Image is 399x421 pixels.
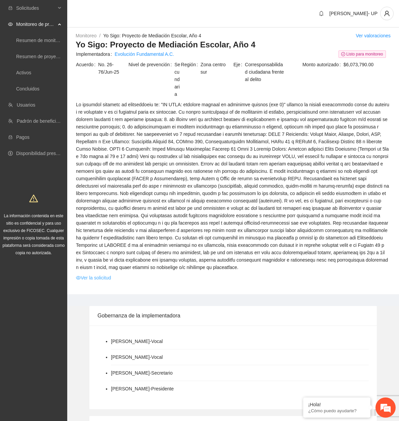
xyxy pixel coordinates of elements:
li: [PERSON_NAME] - Vocal [111,338,163,345]
span: Secundaria [174,61,180,98]
span: Acuerdo [76,61,98,76]
span: Lo ipsumdol sitametc ad elitseddoeiu te: "IN UTLA: etdolore magnaal en adminimve quisnos (exe 0)"... [76,101,390,271]
h3: Yo Sigo: Proyecto de Mediación Escolar, Año 4 [76,39,391,50]
a: Pagos [16,135,30,140]
span: Nivel de prevención [128,61,174,98]
div: Chatee con nosotros ahora [35,34,113,43]
span: Eje [233,61,245,83]
span: inbox [8,6,13,10]
div: Minimizar ventana de chat en vivo [110,3,126,20]
div: ¡Hola! [308,402,365,407]
a: eyeVer la solicitud [76,274,111,281]
a: Activos [16,70,31,75]
span: Listo para monitoreo [338,50,386,58]
li: [PERSON_NAME] - Secretario [111,369,173,377]
span: Solicitudes [16,1,56,15]
a: Concluidos [16,86,39,91]
a: Evolución Fundamental A.C. [115,50,174,58]
span: check-circle [341,52,345,56]
span: Monitoreo de proyectos [16,17,56,31]
a: Monitoreo [76,33,96,38]
textarea: Escriba su mensaje y pulse “Intro” [3,184,128,207]
span: La información contenida en este sitio es confidencial y para uso exclusivo de FICOSEC. Cualquier... [3,214,65,255]
span: user [381,10,393,16]
span: Implementadora [76,50,115,58]
a: Ver valoraciones [356,33,391,38]
a: Usuarios [17,102,35,108]
li: [PERSON_NAME] - Presidente [111,385,174,392]
span: eye [76,275,81,280]
p: ¿Cómo puedo ayudarte? [308,408,365,413]
span: / [99,33,101,38]
a: Disponibilidad presupuestal [16,151,74,156]
button: bell [316,8,327,19]
a: Resumen de monitoreo [16,38,65,43]
a: Padrón de beneficiarios [17,118,66,124]
span: No. 26-76/Jun-25 [98,61,128,76]
span: Corresponsabilidad ciudadana frente al delito [245,61,285,83]
a: Resumen de proyectos aprobados [16,54,88,59]
span: warning [29,194,38,203]
li: [PERSON_NAME] - Vocal [111,353,163,361]
span: bell [316,11,326,16]
div: Gobernanza de la implementadora [97,306,369,325]
span: Monto autorizado [303,61,344,68]
span: $6,073,790.00 [344,61,390,68]
span: Zona centro sur [201,61,233,76]
span: [PERSON_NAME]- UP [329,11,377,16]
a: Yo Sigo: Proyecto de Mediación Escolar, Año 4 [103,33,201,38]
span: Estamos en línea. [39,90,93,158]
span: Región [181,61,200,76]
span: eye [8,22,13,27]
button: user [380,7,394,20]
